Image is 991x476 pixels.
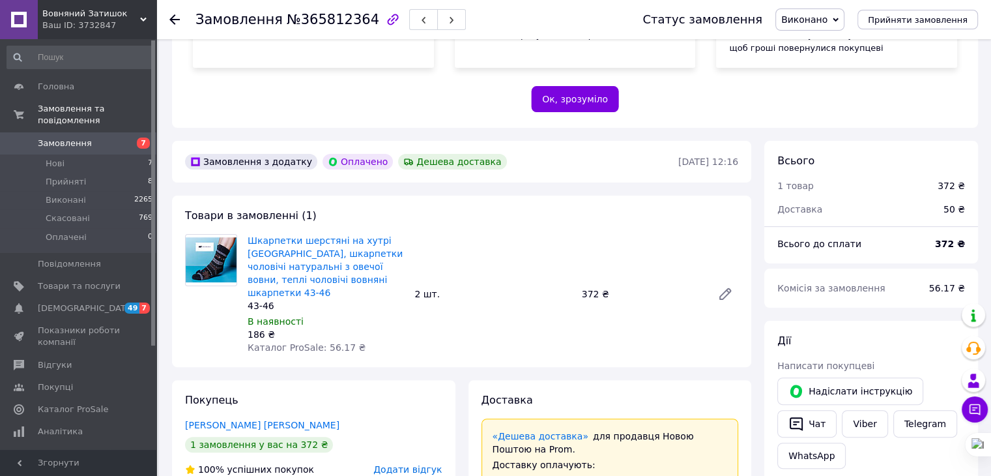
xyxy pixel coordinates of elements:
[185,463,314,476] div: успішних покупок
[777,335,791,347] span: Дії
[868,15,968,25] span: Прийняти замовлення
[185,154,317,170] div: Замовлення з додатку
[134,194,152,206] span: 2265
[186,237,237,282] img: Шкарпетки шерстяні на хутрі чоловічі, шкарпетки чоловічі натуральні з овечої вовни, теплі чоловіч...
[42,20,156,31] div: Ваш ID: 3732847
[38,448,121,471] span: Інструменти веб-майстра та SEO
[777,155,814,167] span: Всього
[842,410,887,438] a: Viber
[38,359,72,371] span: Відгуки
[712,281,738,307] a: Редагувати
[777,204,822,215] span: Доставка
[195,12,283,27] span: Замовлення
[46,231,87,243] span: Оплачені
[185,209,317,222] span: Товари в замовленні (1)
[493,431,588,441] a: «Дешева доставка»
[139,213,152,224] span: 769
[929,283,965,293] span: 56.17 ₴
[962,396,988,423] button: Чат з покупцем
[38,404,108,415] span: Каталог ProSale
[46,213,90,224] span: Скасовані
[777,239,861,249] span: Всього до сплати
[777,378,923,405] button: Надіслати інструкцію
[481,394,533,406] span: Доставка
[139,303,150,314] span: 7
[38,381,73,393] span: Покупці
[777,443,846,469] a: WhatsApp
[42,8,140,20] span: Вовняний Затишок
[38,303,134,314] span: [DEMOGRAPHIC_DATA]
[287,12,379,27] span: №365812364
[148,158,152,170] span: 7
[38,426,83,438] span: Аналітика
[38,258,101,270] span: Повідомлення
[38,103,156,126] span: Замовлення та повідомлення
[936,195,973,224] div: 50 ₴
[137,138,150,149] span: 7
[777,181,814,191] span: 1 товар
[935,239,965,249] b: 372 ₴
[531,86,619,112] button: Ок, зрозуміло
[148,231,152,243] span: 0
[398,154,506,170] div: Дешева доставка
[938,179,965,192] div: 372 ₴
[38,280,121,292] span: Товари та послуги
[46,176,86,188] span: Прийняті
[373,464,442,475] span: Додати відгук
[777,361,874,371] span: Написати покупцеві
[777,283,885,293] span: Комісія за замовлення
[248,328,404,341] div: 186 ₴
[777,410,837,438] button: Чат
[169,13,180,26] div: Повернутися назад
[38,325,121,348] span: Показники роботи компанії
[198,464,224,475] span: 100%
[38,81,74,93] span: Головна
[46,158,65,170] span: Нові
[893,410,957,438] a: Telegram
[577,285,707,303] div: 372 ₴
[185,437,333,453] div: 1 замовлення у вас на 372 ₴
[148,176,152,188] span: 8
[248,299,404,312] div: 43-46
[124,303,139,314] span: 49
[185,420,339,430] a: [PERSON_NAME] [PERSON_NAME]
[185,394,238,406] span: Покупець
[46,194,86,206] span: Виконані
[678,156,738,167] time: [DATE] 12:16
[857,10,978,29] button: Прийняти замовлення
[248,342,366,353] span: Каталог ProSale: 56.17 ₴
[323,154,393,170] div: Оплачено
[642,13,762,26] div: Статус замовлення
[493,458,728,471] div: Доставку оплачують:
[493,430,728,456] div: для продавця Новою Поштою на Prom.
[248,235,403,298] a: Шкарпетки шерстяні на хутрі [GEOGRAPHIC_DATA], шкарпетки чоловічі натуральні з овечої вовни, тепл...
[409,285,576,303] div: 2 шт.
[781,14,827,25] span: Виконано
[38,138,92,149] span: Замовлення
[7,46,154,69] input: Пошук
[248,316,304,327] span: В наявності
